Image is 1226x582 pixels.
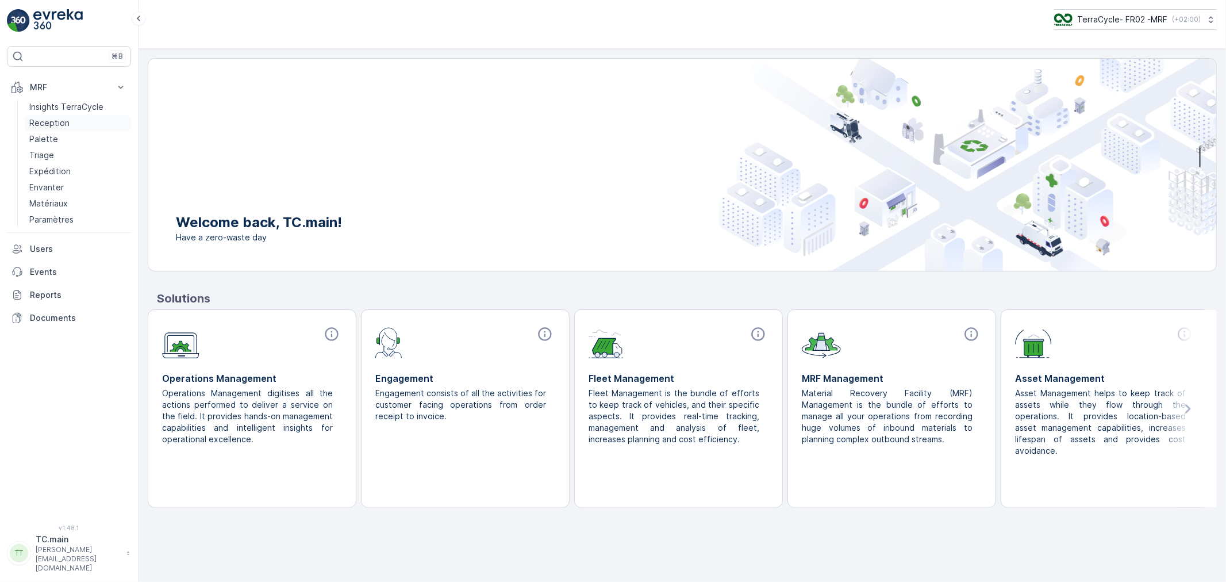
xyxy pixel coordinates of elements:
[162,388,333,445] p: Operations Management digitises all the actions performed to deliver a service on the field. It p...
[7,261,131,284] a: Events
[1054,13,1073,26] img: terracycle.png
[589,372,768,385] p: Fleet Management
[802,388,973,445] p: Material Recovery Facility (MRF) Management is the bundle of efforts to manage all your operation...
[29,117,70,129] p: Reception
[25,196,131,212] a: Matériaux
[29,150,54,161] p: Triage
[1015,372,1195,385] p: Asset Management
[7,9,30,32] img: logo
[36,534,121,545] p: TC.main
[7,284,131,307] a: Reports
[36,545,121,573] p: [PERSON_NAME][EMAIL_ADDRESS][DOMAIN_NAME]
[7,524,131,531] span: v 1.48.1
[25,147,131,163] a: Triage
[25,131,131,147] a: Palette
[719,59,1216,271] img: city illustration
[1172,15,1201,24] p: ( +02:00 )
[29,101,103,113] p: Insights TerraCycle
[802,326,841,358] img: module-icon
[29,133,58,145] p: Palette
[25,212,131,228] a: Paramètres
[162,326,199,359] img: module-icon
[1054,9,1217,30] button: TerraCycle- FR02 -MRF(+02:00)
[30,82,108,93] p: MRF
[33,9,83,32] img: logo_light-DOdMpM7g.png
[375,388,546,422] p: Engagement consists of all the activities for customer facing operations from order receipt to in...
[7,307,131,330] a: Documents
[25,99,131,115] a: Insights TerraCycle
[30,266,126,278] p: Events
[802,372,982,385] p: MRF Management
[25,163,131,179] a: Expédition
[25,115,131,131] a: Reception
[7,534,131,573] button: TTTC.main[PERSON_NAME][EMAIL_ADDRESS][DOMAIN_NAME]
[157,290,1217,307] p: Solutions
[162,372,342,385] p: Operations Management
[112,52,123,61] p: ⌘B
[375,326,402,358] img: module-icon
[176,232,342,243] span: Have a zero-waste day
[30,243,126,255] p: Users
[30,312,126,324] p: Documents
[1077,14,1167,25] p: TerraCycle- FR02 -MRF
[375,372,555,385] p: Engagement
[29,198,68,209] p: Matériaux
[25,179,131,196] a: Envanter
[1015,388,1186,457] p: Asset Management helps to keep track of assets while they flow through the operations. It provide...
[10,544,28,562] div: TT
[7,238,131,261] a: Users
[589,388,759,445] p: Fleet Management is the bundle of efforts to keep track of vehicles, and their specific aspects. ...
[29,182,64,193] p: Envanter
[1015,326,1052,358] img: module-icon
[7,76,131,99] button: MRF
[29,214,74,225] p: Paramètres
[30,289,126,301] p: Reports
[176,213,342,232] p: Welcome back, TC.main!
[29,166,71,177] p: Expédition
[589,326,624,358] img: module-icon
